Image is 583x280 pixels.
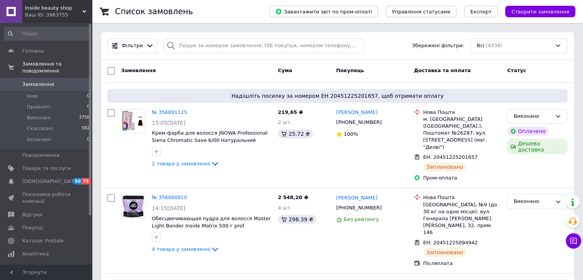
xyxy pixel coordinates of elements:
[152,205,186,211] span: 14:15[DATE]
[121,68,156,73] span: Замовлення
[278,129,313,138] div: 25.72 ₴
[152,246,210,252] span: 4 товара у замовленні
[22,81,54,88] span: Замовлення
[152,109,187,115] a: № 356891125
[423,194,501,201] div: Нова Пошта
[278,119,292,125] span: 2 шт.
[87,93,90,100] span: 0
[511,9,569,15] span: Створити замовлення
[464,6,498,17] button: Експорт
[344,131,358,137] span: 100%
[470,9,492,15] span: Експорт
[269,6,378,17] button: Завантажити звіт по пром-оплаті
[498,8,575,14] a: Створити замовлення
[152,216,271,229] a: Обесцвечивающая пудра для волосся Master Light Bonder Inside Matrix 500 г prof
[423,162,466,171] div: Заплановано
[22,165,71,172] span: Товари та послуги
[514,198,552,206] div: Виконано
[152,246,220,252] a: 4 товара у замовленні
[414,68,471,73] span: Доставка та оплата
[73,178,82,184] span: 50
[507,127,549,136] div: Оплачено
[163,38,365,53] input: Пошук за номером замовлення, ПІБ покупця, номером телефону, Email, номером накладної
[278,194,308,200] span: 2 548,20 ₴
[278,205,292,211] span: 4 шт.
[335,203,383,213] div: [PHONE_NUMBER]
[423,116,501,151] div: м. [GEOGRAPHIC_DATA] ([GEOGRAPHIC_DATA].), Поштомат №26287: вул. [STREET_ADDRESS] (маг. "Делві")
[27,104,51,110] span: Прийняті
[152,120,186,126] span: 15:05[DATE]
[27,125,53,132] span: Скасовані
[335,117,383,127] div: [PHONE_NUMBER]
[25,5,82,12] span: Inside beauty shop
[152,194,187,200] a: № 356880910
[278,109,303,115] span: 219,65 ₴
[79,114,90,121] span: 3756
[423,175,501,181] div: Пром-оплата
[115,7,193,16] h1: Список замовлень
[27,93,38,100] span: Нові
[121,194,146,219] a: Фото товару
[386,6,457,17] button: Управління статусами
[82,125,90,132] span: 582
[22,191,71,205] span: Показники роботи компанії
[344,216,379,222] span: Без рейтингу
[275,8,372,15] span: Завантажити звіт по пром-оплаті
[22,211,42,218] span: Відгуки
[278,215,316,224] div: 298.39 ₴
[507,139,568,154] div: Дешева доставка
[22,237,64,244] span: Каталог ProSale
[110,92,565,100] span: Надішліть посилку за номером ЕН 20451225201657, щоб отримати оплату
[122,194,145,218] img: Фото товару
[22,250,49,257] span: Аналітика
[423,248,466,257] div: Заплановано
[392,9,450,15] span: Управління статусами
[423,109,501,116] div: Нова Пошта
[22,152,59,159] span: Повідомлення
[278,68,292,73] span: Cума
[22,178,79,185] span: [DEMOGRAPHIC_DATA]
[336,194,378,202] a: [PERSON_NAME]
[152,161,220,166] a: 2 товара у замовленні
[507,68,526,73] span: Статус
[87,104,90,110] span: 0
[22,61,92,74] span: Замовлення та повідомлення
[122,42,143,49] span: Фільтри
[4,27,90,41] input: Пошук
[477,42,484,49] span: Всі
[152,161,210,166] span: 2 товара у замовленні
[27,114,51,121] span: Виконані
[486,43,502,48] span: (4338)
[336,68,364,73] span: Покупець
[22,264,71,277] span: Управління сайтом
[566,233,581,249] button: Чат з покупцем
[505,6,575,17] button: Створити замовлення
[22,224,43,231] span: Покупці
[27,136,51,143] span: Оплачені
[152,130,268,150] a: Крем-фарба для волосся jNOWA Professional Siena Chromatic Save 6/00 Натуральний світло-коричневий...
[514,112,552,120] div: Виконано
[423,260,501,267] div: Післяплата
[22,48,44,54] span: Головна
[87,136,90,143] span: 0
[412,42,464,49] span: Збережені фільтри:
[25,12,92,18] div: Ваш ID: 3963755
[423,240,478,245] span: ЕН: 20451225094942
[121,109,146,133] a: Фото товару
[336,109,378,116] a: [PERSON_NAME]
[423,154,478,160] span: ЕН: 20451225201657
[82,178,90,184] span: 75
[122,109,145,133] img: Фото товару
[423,201,501,236] div: [GEOGRAPHIC_DATA], №9 (до 30 кг на одне місце): вул. Генерала [PERSON_NAME]. [PERSON_NAME], 32, п...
